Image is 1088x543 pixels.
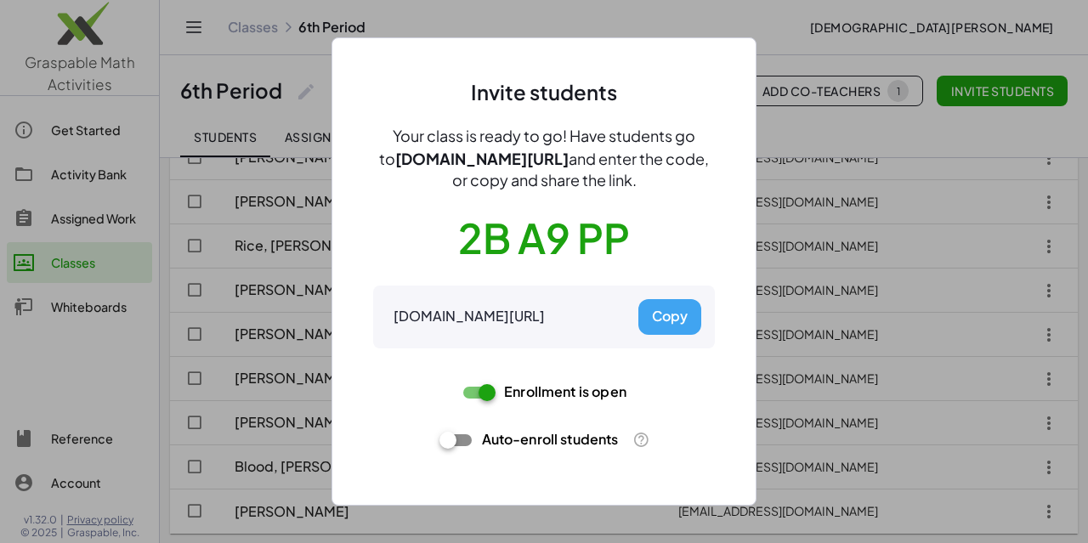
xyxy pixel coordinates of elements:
label: Auto-enroll students [473,416,619,464]
span: [DOMAIN_NAME][URL] [395,149,569,168]
button: 2B A9 PP [458,212,630,264]
div: Invite students [471,79,617,105]
label: Enrollment is open [496,369,626,416]
span: Your class is ready to go! Have students go to [379,126,695,168]
button: Copy [638,299,701,335]
span: and enter the code, or copy and share the link. [452,149,710,189]
div: [DOMAIN_NAME][URL] [394,308,545,325]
